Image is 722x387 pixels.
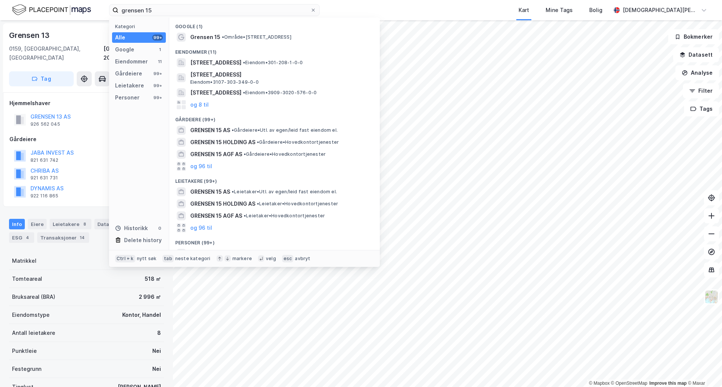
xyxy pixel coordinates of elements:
div: Alle [115,33,125,42]
div: 99+ [152,35,163,41]
span: Leietaker • Utl. av egen/leid fast eiendom el. [232,189,337,195]
span: Gårdeiere • Utl. av egen/leid fast eiendom el. [232,127,338,133]
img: logo.f888ab2527a4732fd821a326f86c7f29.svg [12,3,91,17]
div: [GEOGRAPHIC_DATA], 208/262 [103,44,164,62]
div: Kontor, Handel [122,310,161,319]
a: OpenStreetMap [611,381,648,386]
div: Historikk [115,224,148,233]
div: Nei [152,364,161,373]
div: Eiendommer (11) [169,43,380,57]
div: 4 [24,234,31,241]
div: 8 [81,220,88,228]
button: Tags [684,101,719,116]
div: 518 ㎡ [145,274,161,283]
div: nytt søk [137,256,157,262]
span: GRENSEN 15 HOLDING AS [190,138,255,147]
div: Google [115,45,134,54]
div: Transaksjoner [37,232,89,243]
span: Leietaker • Hovedkontortjenester [257,201,338,207]
div: Leietakere (99+) [169,172,380,186]
div: Tomteareal [12,274,42,283]
iframe: Chat Widget [684,351,722,387]
span: • [232,127,234,133]
div: 921 631 731 [30,175,58,181]
span: GRENSEN 15 AGF AS [190,211,242,220]
span: [PERSON_NAME] [190,249,234,258]
div: Leietakere [115,81,144,90]
span: • [232,189,234,194]
div: neste kategori [175,256,211,262]
div: Kontrollprogram for chat [684,351,722,387]
span: GRENSEN 15 AGF AS [190,150,242,159]
span: Gårdeiere • Hovedkontortjenester [257,139,339,145]
div: Gårdeiere [115,69,142,78]
span: GRENSEN 15 AS [190,126,230,135]
div: ESG [9,232,34,243]
span: Eiendom • 3909-3020-576-0-0 [243,90,317,96]
span: [STREET_ADDRESS] [190,88,241,97]
div: 14 [78,234,86,241]
div: 99+ [152,71,163,77]
div: Datasett [94,219,132,229]
div: avbryt [295,256,310,262]
a: Improve this map [649,381,687,386]
div: 0 [157,225,163,231]
button: og 96 til [190,223,212,232]
div: Gårdeiere (99+) [169,111,380,124]
div: Mine Tags [546,6,573,15]
div: Bruksareal (BRA) [12,292,55,301]
div: 821 631 742 [30,157,58,163]
div: [DEMOGRAPHIC_DATA][PERSON_NAME] [623,6,698,15]
div: 2 996 ㎡ [139,292,161,301]
div: tab [162,255,174,262]
div: Gårdeiere [9,135,164,144]
button: Analyse [675,65,719,80]
div: Ctrl + k [115,255,135,262]
div: 926 562 045 [30,121,60,127]
div: 8 [157,328,161,337]
div: Personer [115,93,140,102]
span: GRENSEN 15 HOLDING AS [190,199,255,208]
div: Punktleie [12,346,37,355]
span: • [257,139,259,145]
div: markere [232,256,252,262]
span: Eiendom • 3107-303-349-0-0 [190,79,259,85]
button: Tag [9,71,74,86]
div: 99+ [152,83,163,89]
div: esc [282,255,294,262]
button: Datasett [673,47,719,62]
div: Kategori [115,24,166,29]
div: Google (1) [169,18,380,31]
div: 11 [157,59,163,65]
div: 1 [157,47,163,53]
div: 0159, [GEOGRAPHIC_DATA], [GEOGRAPHIC_DATA] [9,44,103,62]
img: Z [704,290,719,304]
span: • [244,213,246,218]
button: Bokmerker [668,29,719,44]
div: Eiendomstype [12,310,50,319]
a: Mapbox [589,381,610,386]
span: Grensen 15 [190,33,220,42]
button: og 8 til [190,100,209,109]
div: velg [266,256,276,262]
span: • [244,151,246,157]
div: Nei [152,346,161,355]
div: Festegrunn [12,364,41,373]
span: • [222,34,224,40]
div: Delete history [124,236,162,245]
div: Personer (99+) [169,234,380,247]
div: Matrikkel [12,256,36,265]
div: Grensen 13 [9,29,51,41]
span: Leietaker • Hovedkontortjenester [244,213,325,219]
div: Eiere [28,219,47,229]
span: Område • [STREET_ADDRESS] [222,34,291,40]
div: Info [9,219,25,229]
span: Gårdeiere • Hovedkontortjenester [244,151,326,157]
div: Bolig [589,6,602,15]
button: Filter [683,83,719,98]
button: og 96 til [190,162,212,171]
input: Søk på adresse, matrikkel, gårdeiere, leietakere eller personer [118,5,310,16]
span: • [243,60,245,65]
span: • [243,90,245,95]
span: Eiendom • 301-208-1-0-0 [243,60,303,66]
